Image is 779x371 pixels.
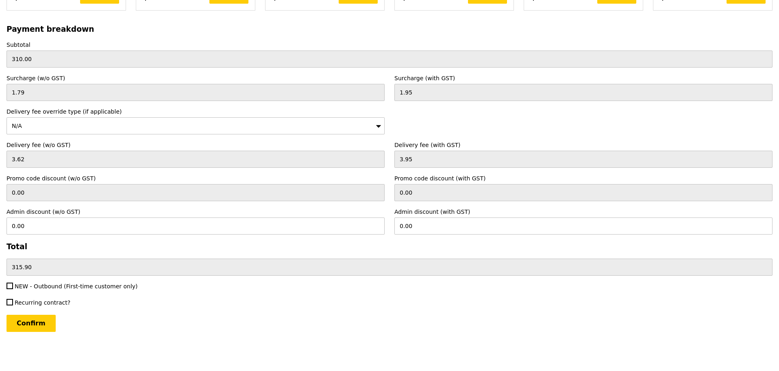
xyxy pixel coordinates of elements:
[7,74,385,82] label: Surcharge (w/o GST)
[7,41,772,49] label: Subtotal
[15,299,70,306] span: Recurring contract?
[394,74,772,82] label: Surcharge (with GST)
[7,141,385,149] label: Delivery fee (w/o GST)
[12,123,22,129] span: N/A
[7,299,13,305] input: Recurring contract?
[7,25,772,33] h3: Payment breakdown
[394,208,772,216] label: Admin discount (with GST)
[394,174,772,182] label: Promo code discount (with GST)
[7,208,385,216] label: Admin discount (w/o GST)
[394,141,772,149] label: Delivery fee (with GST)
[15,283,138,290] span: NEW - Outbound (First-time customer only)
[7,108,385,116] label: Delivery fee override type (if applicable)
[7,315,56,332] input: Confirm
[7,242,772,251] h3: Total
[7,174,385,182] label: Promo code discount (w/o GST)
[7,283,13,289] input: NEW - Outbound (First-time customer only)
